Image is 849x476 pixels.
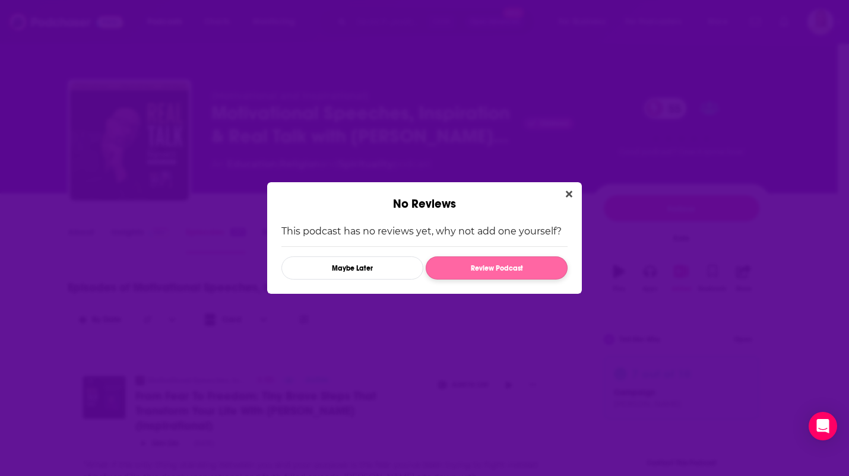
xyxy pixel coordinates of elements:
button: Close [561,187,577,202]
button: Maybe Later [281,256,423,280]
div: Open Intercom Messenger [809,412,837,440]
div: No Reviews [267,182,582,211]
button: Review Podcast [426,256,568,280]
p: This podcast has no reviews yet, why not add one yourself? [281,226,568,237]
